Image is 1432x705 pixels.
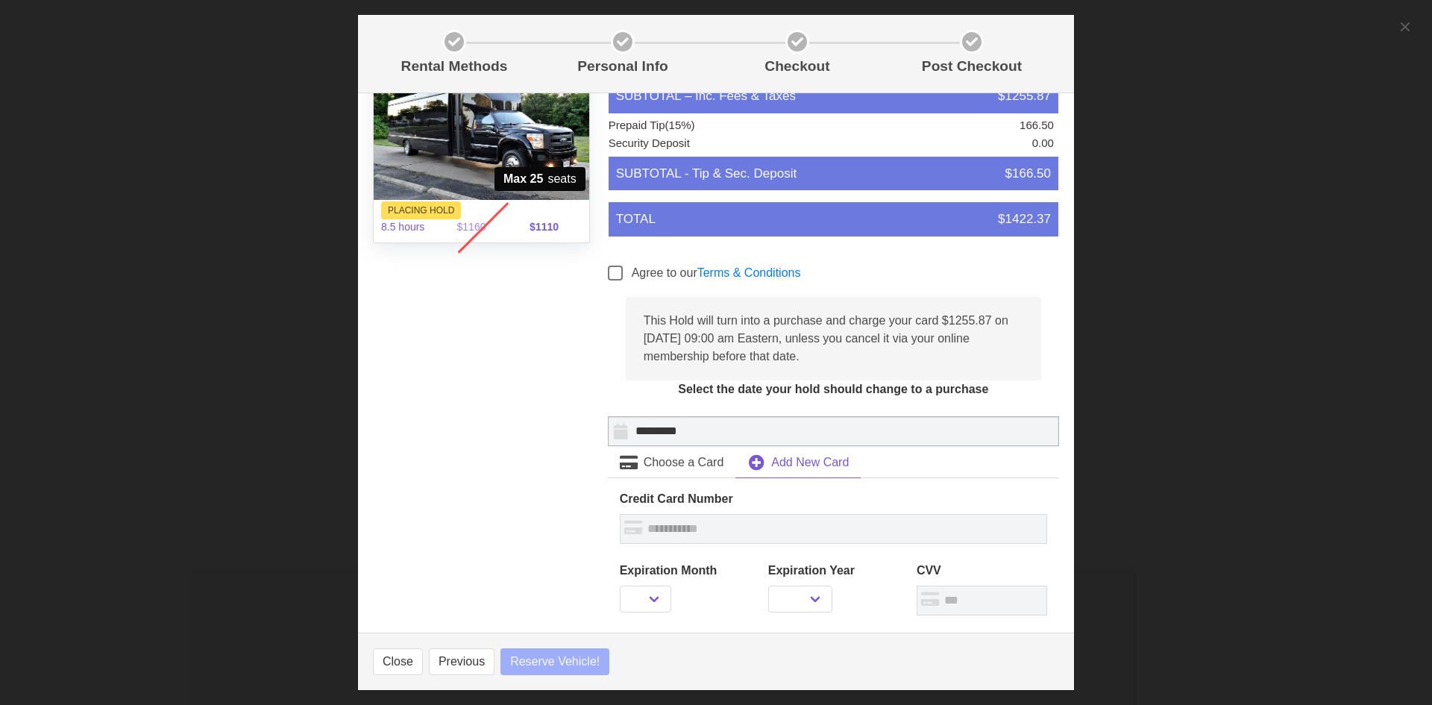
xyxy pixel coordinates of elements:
button: Reserve Vehicle! [500,648,609,675]
img: 31%2001.jpg [374,57,589,200]
div: This Hold will turn into a purchase and charge your card $1255.87 on [DATE] 09:00 am Eastern, unl... [626,297,1041,380]
span: $1255.87 [998,87,1051,106]
span: 8.5 hours [372,210,442,244]
button: Close [373,648,423,675]
p: Personal Info [541,56,704,78]
li: 0.00 [842,135,1054,153]
p: Checkout [716,56,879,78]
span: seats [494,167,585,191]
li: SUBTOTAL - Tip & Sec. Deposit [609,157,1058,191]
b: $1110 [530,221,559,233]
li: TOTAL [609,202,1058,236]
span: $1422.37 [998,210,1051,229]
label: Credit Card Number [620,490,1047,508]
span: Add New Card [771,454,849,471]
label: Expiration Month [620,562,750,580]
a: Terms & Conditions [697,266,801,279]
label: CVV [917,562,1047,580]
strong: Max 25 [503,170,543,188]
strong: Select the date your hold should change to a purchase [678,383,988,395]
label: Expiration Year [768,562,899,580]
li: Prepaid Tip [609,117,843,135]
button: Previous [429,648,494,675]
span: Reserve Vehicle! [510,653,600,671]
span: $166.50 [1005,164,1051,184]
li: 166.50 [842,117,1054,135]
li: SUBTOTAL – Inc. Fees & Taxes [609,79,1058,113]
label: Agree to our [632,264,801,282]
li: Security Deposit [609,135,843,153]
p: Rental Methods [379,56,530,78]
span: (15%) [665,119,695,131]
p: Post Checkout [891,56,1053,78]
span: $1160 [448,210,518,244]
span: Choose a Card [644,454,724,471]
